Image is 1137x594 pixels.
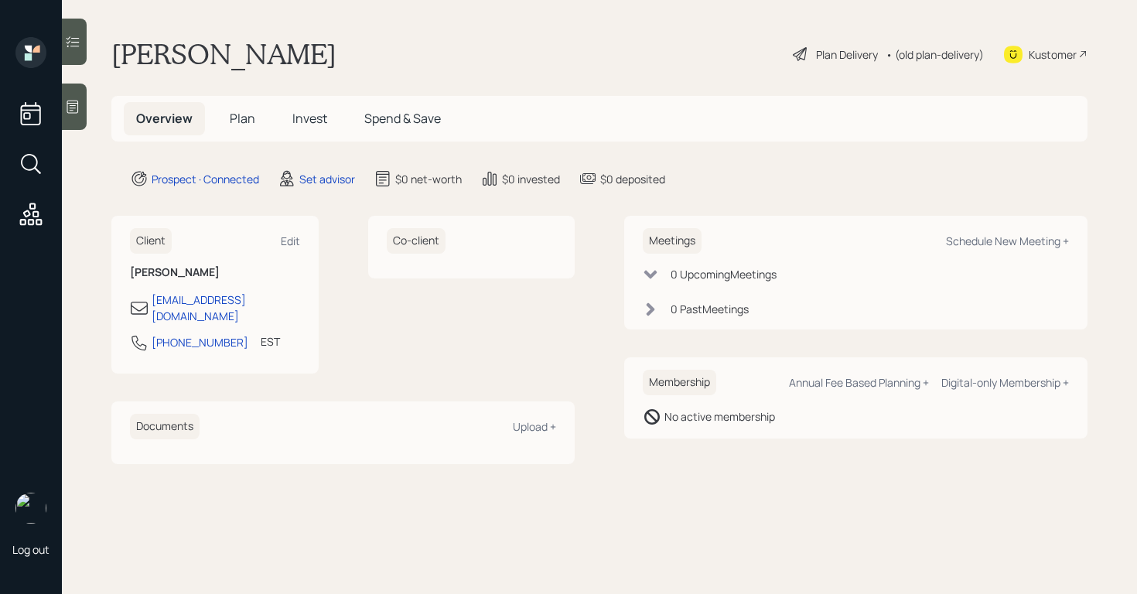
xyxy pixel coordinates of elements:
h6: Membership [643,370,716,395]
div: $0 invested [502,171,560,187]
div: Upload + [513,419,556,434]
div: $0 deposited [600,171,665,187]
div: Plan Delivery [816,46,878,63]
div: 0 Upcoming Meeting s [671,266,777,282]
div: $0 net-worth [395,171,462,187]
div: Log out [12,542,50,557]
div: 0 Past Meeting s [671,301,749,317]
div: • (old plan-delivery) [886,46,984,63]
div: Edit [281,234,300,248]
h6: Client [130,228,172,254]
h6: Documents [130,414,200,439]
h6: [PERSON_NAME] [130,266,300,279]
span: Plan [230,110,255,127]
span: Spend & Save [364,110,441,127]
div: [EMAIL_ADDRESS][DOMAIN_NAME] [152,292,300,324]
img: retirable_logo.png [15,493,46,524]
div: Prospect · Connected [152,171,259,187]
div: No active membership [664,408,775,425]
div: Annual Fee Based Planning + [789,375,929,390]
div: Set advisor [299,171,355,187]
h1: [PERSON_NAME] [111,37,336,71]
h6: Meetings [643,228,702,254]
div: EST [261,333,280,350]
div: [PHONE_NUMBER] [152,334,248,350]
div: Kustomer [1029,46,1077,63]
div: Digital-only Membership + [941,375,1069,390]
div: Schedule New Meeting + [946,234,1069,248]
h6: Co-client [387,228,446,254]
span: Invest [292,110,327,127]
span: Overview [136,110,193,127]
